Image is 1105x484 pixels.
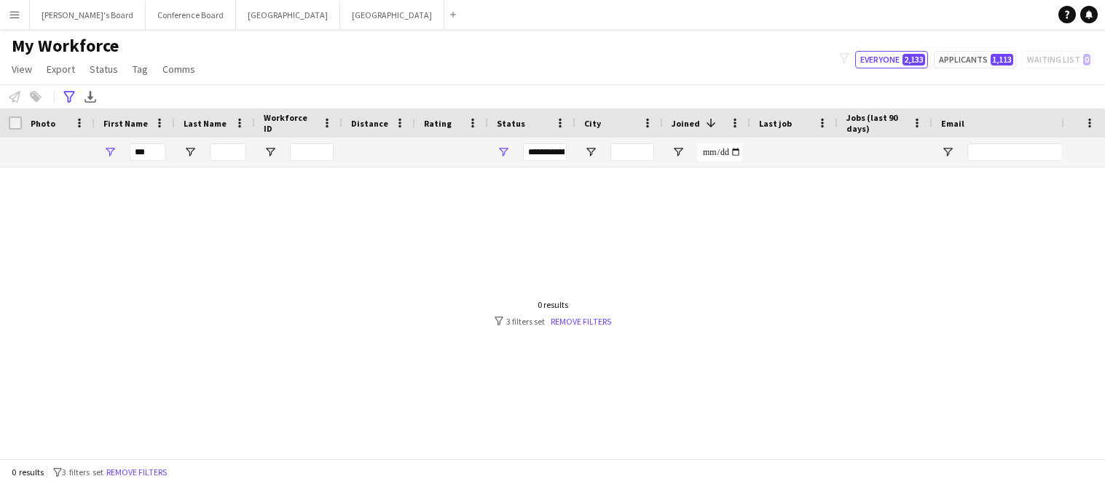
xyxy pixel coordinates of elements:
span: Export [47,63,75,76]
button: Open Filter Menu [264,146,277,159]
span: Status [90,63,118,76]
input: City Filter Input [610,143,654,161]
div: 3 filters set [495,316,611,327]
button: Open Filter Menu [184,146,197,159]
span: My Workforce [12,35,119,57]
span: Last Name [184,118,227,129]
a: Remove filters [551,316,611,327]
a: Export [41,60,81,79]
button: Open Filter Menu [103,146,117,159]
input: Last Name Filter Input [210,143,246,161]
button: [GEOGRAPHIC_DATA] [236,1,340,29]
span: City [584,118,601,129]
a: Comms [157,60,201,79]
span: 1,113 [991,54,1013,66]
button: Remove filters [103,464,170,480]
span: Rating [424,118,452,129]
input: Column with Header Selection [9,116,22,130]
span: Distance [351,118,388,129]
button: Applicants1,113 [934,51,1016,68]
span: First Name [103,118,148,129]
span: Workforce ID [264,112,316,134]
button: [GEOGRAPHIC_DATA] [340,1,444,29]
span: Jobs (last 90 days) [846,112,906,134]
button: Open Filter Menu [497,146,510,159]
span: 3 filters set [62,467,103,477]
button: Open Filter Menu [584,146,597,159]
a: Status [84,60,124,79]
span: Status [497,118,525,129]
span: 2,133 [903,54,925,66]
span: Comms [162,63,195,76]
app-action-btn: Advanced filters [60,88,78,106]
button: [PERSON_NAME]'s Board [30,1,146,29]
span: Email [941,118,964,129]
span: Tag [133,63,148,76]
app-action-btn: Export XLSX [82,88,99,106]
span: Joined [672,118,700,129]
span: View [12,63,32,76]
input: Workforce ID Filter Input [290,143,334,161]
input: First Name Filter Input [130,143,166,161]
a: Tag [127,60,154,79]
span: Photo [31,118,55,129]
button: Open Filter Menu [941,146,954,159]
a: View [6,60,38,79]
span: Last job [759,118,792,129]
div: 0 results [495,299,611,310]
button: Open Filter Menu [672,146,685,159]
button: Conference Board [146,1,236,29]
input: Joined Filter Input [698,143,742,161]
button: Everyone2,133 [855,51,928,68]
